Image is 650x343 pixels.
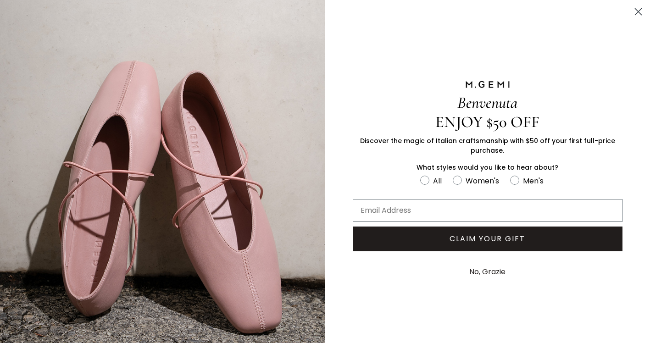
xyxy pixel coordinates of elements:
[466,175,499,187] div: Women's
[630,4,646,20] button: Close dialog
[433,175,442,187] div: All
[523,175,544,187] div: Men's
[465,80,511,89] img: M.GEMI
[353,199,623,222] input: Email Address
[435,112,539,132] span: ENJOY $50 OFF
[353,227,623,251] button: CLAIM YOUR GIFT
[360,136,615,155] span: Discover the magic of Italian craftsmanship with $50 off your first full-price purchase.
[417,163,558,172] span: What styles would you like to hear about?
[465,260,510,283] button: No, Grazie
[457,93,517,112] span: Benvenuta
